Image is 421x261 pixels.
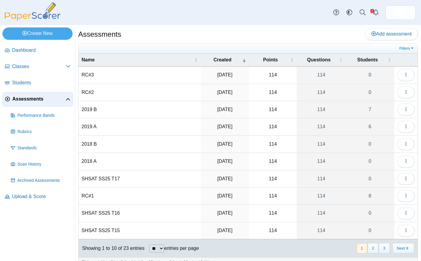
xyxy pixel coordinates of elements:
a: 114 [297,222,345,239]
a: 0 [346,136,394,153]
time: Jul 21, 2025 at 2:58 PM [217,141,232,147]
time: Jul 21, 2025 at 3:19 PM [217,107,232,112]
a: Add assessment [365,28,418,40]
a: 0 [346,170,394,187]
td: 114 [249,153,297,170]
td: 2019 B [79,101,201,118]
time: Jul 21, 2025 at 2:39 PM [217,176,232,181]
a: 0 [346,205,394,222]
td: SHSAT SS25 T17 [79,170,201,188]
time: Jul 18, 2025 at 12:57 PM [217,193,232,198]
a: 114 [297,101,345,118]
td: 2018 B [79,136,201,153]
a: 114 [297,67,345,83]
a: Assessments [2,92,73,107]
time: Jul 21, 2025 at 3:39 PM [217,72,232,77]
a: Create New [2,27,73,39]
div: Showing 1 to 10 of 23 entries [79,239,144,257]
td: SHSAT SS25 T16 [79,205,201,222]
span: Classes [12,63,66,70]
a: 114 [297,118,345,135]
a: 0 [346,67,394,83]
span: Students [12,79,71,86]
a: Dashboard [2,43,73,58]
label: entries per page [164,246,199,251]
a: Performance Bands [8,108,73,123]
span: Upload & Score [12,193,71,200]
span: Standards [17,145,71,151]
a: Students [2,76,73,90]
a: Alerts [369,6,382,19]
span: Archived Assessments [17,178,71,184]
td: 114 [249,222,297,239]
td: 114 [249,118,297,135]
td: 114 [249,67,297,84]
a: Classes [2,60,73,74]
td: 2018 A [79,153,201,170]
span: Created : Activate to remove sorting [242,57,246,63]
span: Questions : Activate to sort [339,57,343,63]
td: RC#2 [79,84,201,101]
button: Next [393,243,414,253]
td: 2019 A [79,118,201,135]
span: Rubrics [17,129,71,135]
time: Jul 21, 2025 at 2:47 PM [217,159,232,164]
h1: Assessments [78,29,121,39]
td: 114 [249,170,297,188]
span: Created [204,57,241,63]
nav: pagination [356,243,414,253]
span: d&k prep prep [396,8,405,17]
time: Jul 9, 2025 at 3:10 PM [217,210,232,216]
td: 114 [249,101,297,118]
button: 1 [357,243,367,253]
a: 114 [297,84,345,101]
a: Archived Assessments [8,173,73,188]
a: PaperScorer [2,17,63,22]
td: SHSAT SS25 T15 [79,222,201,239]
a: 114 [297,205,345,222]
button: 2 [368,243,378,253]
td: RC#1 [79,188,201,205]
a: Upload & Score [2,190,73,204]
span: Points [252,57,289,63]
a: ps.cRz8zCdsP4LbcP2q [385,5,416,20]
td: 114 [249,188,297,205]
a: 6 [346,118,394,135]
img: ps.cRz8zCdsP4LbcP2q [396,8,405,17]
a: Standards [8,141,73,155]
span: Name [82,57,193,63]
span: Students [349,57,386,63]
a: 0 [346,222,394,239]
a: 0 [346,153,394,170]
span: Questions [300,57,338,63]
span: Scan History [17,161,71,167]
span: Add assessment [371,31,412,36]
span: Dashboard [12,47,71,54]
a: 0 [346,84,394,101]
time: Jul 9, 2025 at 2:58 PM [217,228,232,233]
img: PaperScorer [2,2,63,21]
button: 3 [379,243,389,253]
a: Rubrics [8,125,73,139]
span: Students : Activate to sort [388,57,391,63]
span: Points : Activate to sort [290,57,294,63]
td: 114 [249,136,297,153]
a: Scan History [8,157,73,172]
td: RC#3 [79,67,201,84]
a: 114 [297,136,345,153]
a: 114 [297,188,345,204]
td: 114 [249,84,297,101]
td: 114 [249,205,297,222]
span: Name : Activate to sort [194,57,198,63]
a: 8 [346,188,394,204]
span: Assessments [12,96,66,102]
a: Filters [398,45,416,51]
time: Jul 21, 2025 at 3:07 PM [217,124,232,129]
a: 7 [346,101,394,118]
a: 114 [297,170,345,187]
span: Performance Bands [17,113,71,119]
time: Jul 21, 2025 at 3:30 PM [217,90,232,95]
a: 114 [297,153,345,170]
